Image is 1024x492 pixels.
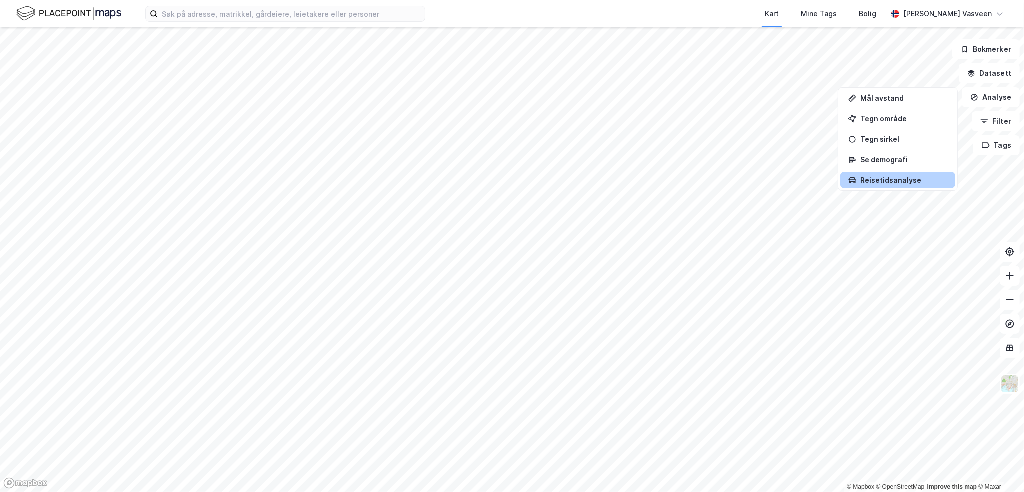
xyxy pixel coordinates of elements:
div: Reisetidsanalyse [860,176,947,184]
div: Mål avstand [860,94,947,102]
div: Tegn sirkel [860,135,947,143]
button: Tags [973,135,1020,155]
button: Bokmerker [952,39,1020,59]
div: [PERSON_NAME] Vasveen [903,8,992,20]
button: Filter [972,111,1020,131]
a: Mapbox homepage [3,477,47,489]
img: logo.f888ab2527a4732fd821a326f86c7f29.svg [16,5,121,22]
div: Kart [765,8,779,20]
div: Mine Tags [801,8,837,20]
button: Analyse [962,87,1020,107]
img: Z [1000,374,1019,393]
div: Tegn område [860,114,947,123]
button: Datasett [959,63,1020,83]
a: Improve this map [927,483,977,490]
div: Bolig [859,8,876,20]
div: Se demografi [860,155,947,164]
iframe: Chat Widget [974,444,1024,492]
input: Søk på adresse, matrikkel, gårdeiere, leietakere eller personer [158,6,425,21]
a: OpenStreetMap [876,483,925,490]
a: Mapbox [847,483,874,490]
div: Kontrollprogram for chat [974,444,1024,492]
